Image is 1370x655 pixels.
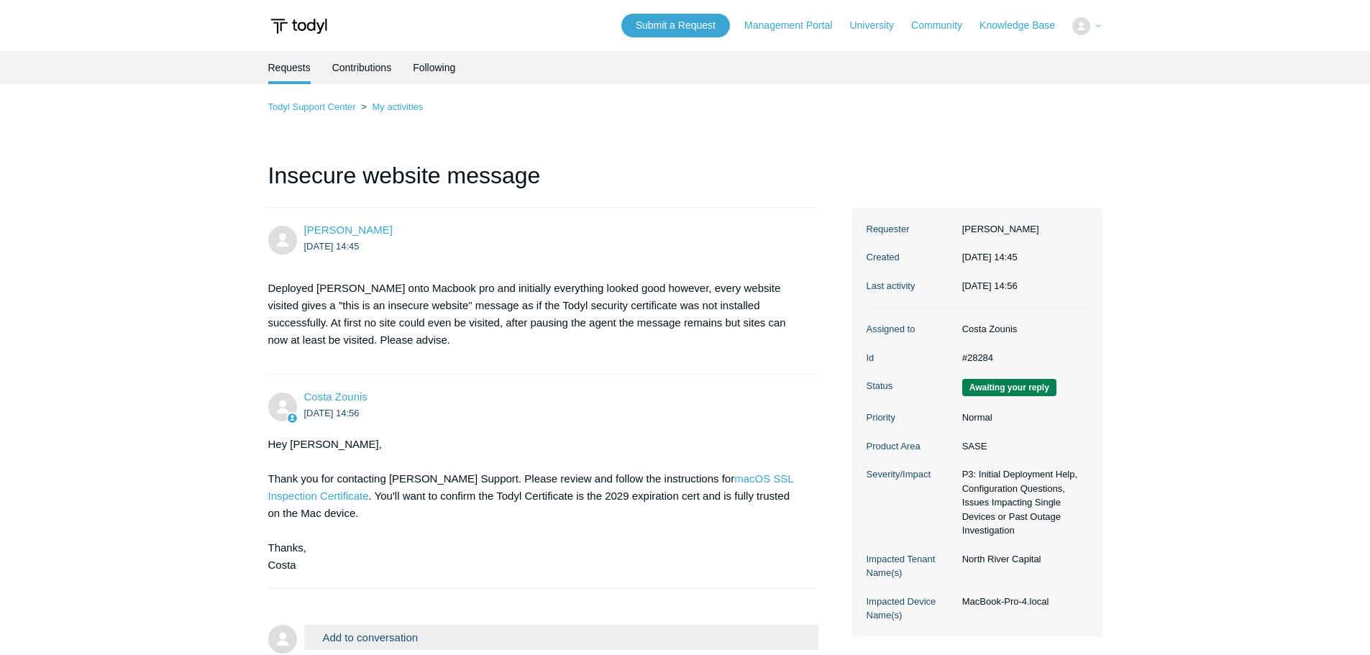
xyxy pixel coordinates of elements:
[849,18,908,33] a: University
[955,467,1088,538] dd: P3: Initial Deployment Help, Configuration Questions, Issues Impacting Single Devices or Past Out...
[268,13,329,40] img: Todyl Support Center Help Center home page
[962,379,1056,396] span: We are waiting for you to respond
[304,625,819,650] button: Add to conversation
[268,158,819,208] h1: Insecure website message
[304,224,393,236] a: [PERSON_NAME]
[268,101,359,112] li: Todyl Support Center
[867,222,955,237] dt: Requester
[979,18,1069,33] a: Knowledge Base
[867,439,955,454] dt: Product Area
[867,379,955,393] dt: Status
[413,51,455,84] a: Following
[867,467,955,482] dt: Severity/Impact
[744,18,846,33] a: Management Portal
[332,51,392,84] a: Contributions
[268,472,794,502] a: macOS SSL Inspection Certificate
[867,322,955,336] dt: Assigned to
[304,241,360,252] time: 2025-09-22T14:45:05Z
[911,18,977,33] a: Community
[621,14,730,37] a: Submit a Request
[955,222,1088,237] dd: [PERSON_NAME]
[955,439,1088,454] dd: SASE
[962,280,1018,291] time: 2025-09-22T14:56:08+00:00
[955,552,1088,567] dd: North River Capital
[304,408,360,418] time: 2025-09-22T14:56:06Z
[955,595,1088,609] dd: MacBook-Pro-4.local
[867,351,955,365] dt: Id
[955,322,1088,336] dd: Costa Zounis
[867,552,955,580] dt: Impacted Tenant Name(s)
[268,51,311,84] li: Requests
[867,250,955,265] dt: Created
[955,411,1088,425] dd: Normal
[955,351,1088,365] dd: #28284
[867,411,955,425] dt: Priority
[268,101,356,112] a: Todyl Support Center
[867,595,955,623] dt: Impacted Device Name(s)
[867,279,955,293] dt: Last activity
[304,224,393,236] span: Garrett Sherrick
[268,436,805,574] div: Hey [PERSON_NAME], Thank you for contacting [PERSON_NAME] Support. Please review and follow the i...
[304,390,367,403] a: Costa Zounis
[358,101,423,112] li: My activities
[962,252,1018,262] time: 2025-09-22T14:45:05+00:00
[372,101,423,112] a: My activities
[268,280,805,349] p: Deployed [PERSON_NAME] onto Macbook pro and initially everything looked good however, every websi...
